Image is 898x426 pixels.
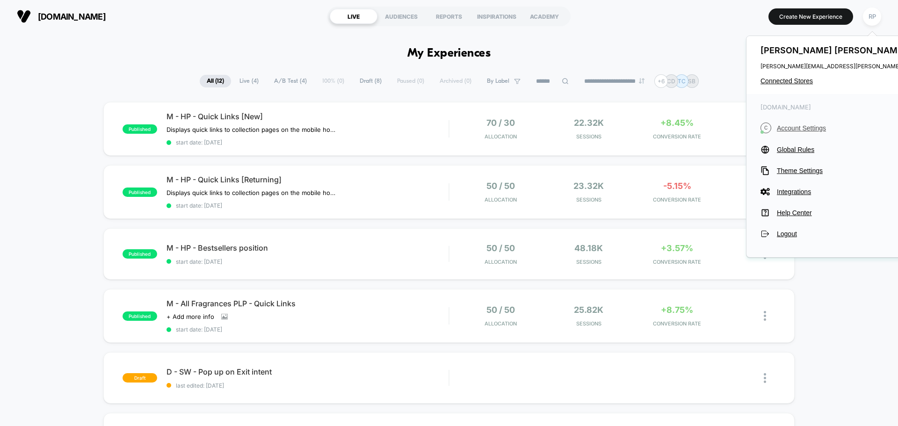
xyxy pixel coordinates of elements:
span: M - HP - Bestsellers position [167,243,449,253]
span: published [123,249,157,259]
p: CD [667,78,675,85]
div: REPORTS [425,9,473,24]
span: 50 / 50 [486,181,515,191]
span: 25.82k [574,305,603,315]
span: draft [123,373,157,383]
span: CONVERSION RATE [635,259,719,265]
div: RP [863,7,881,26]
div: LIVE [330,9,377,24]
span: -5.15% [663,181,691,191]
span: 48.18k [574,243,603,253]
span: start date: [DATE] [167,202,449,209]
p: SB [688,78,695,85]
span: Allocation [485,259,517,265]
img: close [764,311,766,321]
h1: My Experiences [407,47,491,60]
span: start date: [DATE] [167,139,449,146]
span: +8.75% [661,305,693,315]
div: + 6 [654,74,668,88]
span: CONVERSION RATE [635,196,719,203]
button: Create New Experience [768,8,853,25]
span: 22.32k [574,118,604,128]
span: Displays quick links to collection pages on the mobile homepage. [167,126,340,133]
span: M - HP - Quick Links [New] [167,112,449,121]
span: start date: [DATE] [167,258,449,265]
span: +3.57% [661,243,693,253]
span: Allocation [485,196,517,203]
span: last edited: [DATE] [167,382,449,389]
span: Sessions [547,133,631,140]
span: D - SW - Pop up on Exit intent [167,367,449,376]
span: 23.32k [573,181,604,191]
span: published [123,311,157,321]
span: [DOMAIN_NAME] [38,12,106,22]
span: + Add more info [167,313,214,320]
button: RP [860,7,884,26]
span: CONVERSION RATE [635,133,719,140]
p: TC [678,78,686,85]
span: published [123,188,157,197]
span: Live ( 4 ) [232,75,266,87]
i: C [760,123,771,133]
div: ACADEMY [521,9,568,24]
img: close [764,373,766,383]
span: CONVERSION RATE [635,320,719,327]
img: end [639,78,645,84]
button: [DOMAIN_NAME] [14,9,109,24]
span: Sessions [547,259,631,265]
img: Visually logo [17,9,31,23]
div: INSPIRATIONS [473,9,521,24]
span: M - HP - Quick Links [Returning] [167,175,449,184]
span: A/B Test ( 4 ) [267,75,314,87]
span: M - All Fragrances PLP - Quick Links [167,299,449,308]
span: 70 / 30 [486,118,515,128]
span: 50 / 50 [486,243,515,253]
span: +8.45% [660,118,694,128]
div: AUDIENCES [377,9,425,24]
span: Displays quick links to collection pages on the mobile homepage. [167,189,340,196]
span: 50 / 50 [486,305,515,315]
span: Draft ( 8 ) [353,75,389,87]
span: All ( 12 ) [200,75,231,87]
span: start date: [DATE] [167,326,449,333]
span: Sessions [547,320,631,327]
span: Allocation [485,133,517,140]
span: Sessions [547,196,631,203]
span: By Label [487,78,509,85]
span: Allocation [485,320,517,327]
span: published [123,124,157,134]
